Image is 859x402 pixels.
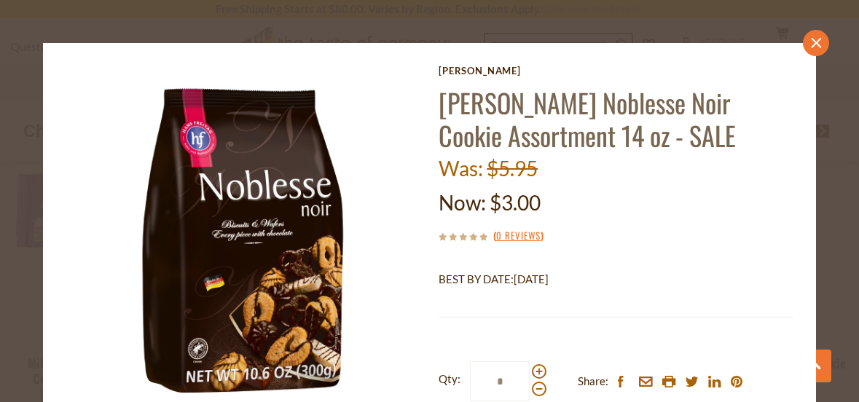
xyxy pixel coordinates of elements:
a: [PERSON_NAME] Noblesse Noir Cookie Assortment 14 oz - SALE [439,83,736,154]
a: [PERSON_NAME] [439,65,794,76]
a: 0 Reviews [496,228,541,244]
span: $5.95 [487,156,538,181]
label: Was: [439,156,483,181]
input: Qty: [470,361,530,401]
span: [DATE] [514,272,549,285]
strong: Qty: [439,370,460,388]
label: Now: [439,190,486,215]
p: BEST BY DATE: [439,270,794,288]
span: $3.00 [490,190,541,215]
span: Share: [578,372,608,390]
span: ( ) [493,228,544,243]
